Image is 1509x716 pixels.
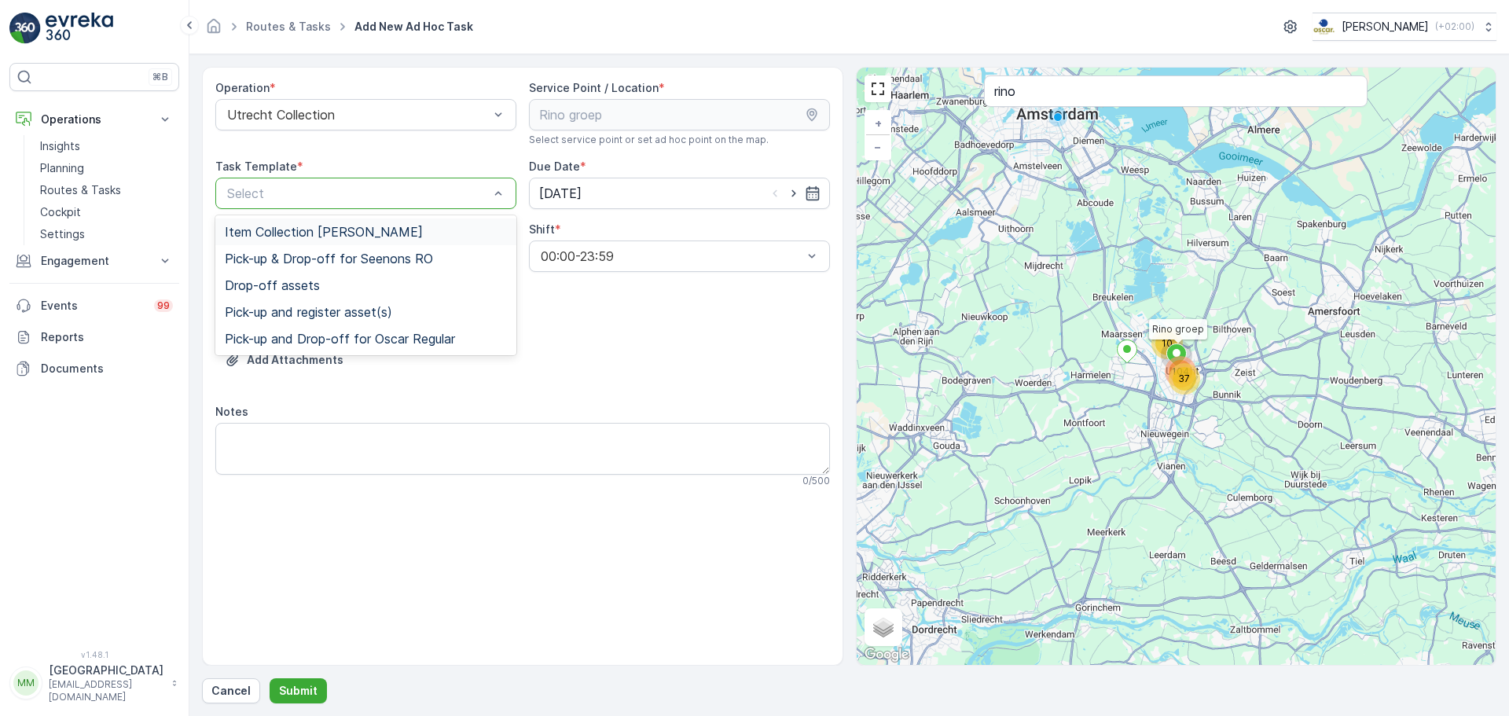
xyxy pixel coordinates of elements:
a: Layers [866,610,901,644]
p: [EMAIL_ADDRESS][DOMAIN_NAME] [49,678,163,703]
img: logo [9,13,41,44]
a: Documents [9,353,179,384]
span: Select service point or set ad hoc point on the map. [529,134,769,146]
a: Homepage [205,24,222,37]
a: Open this area in Google Maps (opens a new window) [861,644,912,665]
button: Upload File [215,347,353,373]
span: 104 [1172,365,1189,377]
img: basis-logo_rgb2x.png [1313,18,1335,35]
a: Insights [34,135,179,157]
label: Notes [215,405,248,418]
p: Engagement [41,253,148,269]
span: 37 [1178,373,1190,384]
p: ⌘B [152,71,168,83]
span: Add New Ad Hoc Task [351,19,476,35]
span: 10 [1162,337,1173,349]
button: Operations [9,104,179,135]
button: Cancel [202,678,260,703]
img: Google [861,644,912,665]
p: Submit [279,683,318,699]
div: MM [13,670,39,696]
p: ( +02:00 ) [1435,20,1474,33]
label: Shift [529,222,555,236]
span: Item Collection [PERSON_NAME] [225,225,423,239]
div: 37 [1169,363,1200,395]
a: Planning [34,157,179,179]
input: dd/mm/yyyy [529,178,830,209]
span: Pick-up and register asset(s) [225,305,392,319]
p: Select [227,184,489,203]
button: [PERSON_NAME](+02:00) [1313,13,1496,41]
label: Task Template [215,160,297,173]
span: − [874,140,882,153]
button: Engagement [9,245,179,277]
a: Settings [34,223,179,245]
span: Pick-up & Drop-off for Seenons RO [225,252,433,266]
p: Routes & Tasks [40,182,121,198]
a: Routes & Tasks [246,20,331,33]
label: Due Date [529,160,580,173]
p: Settings [40,226,85,242]
div: 10 [1151,328,1183,359]
a: Zoom Out [866,135,890,159]
p: Add Attachments [247,352,343,368]
span: Drop-off assets [225,278,320,292]
img: logo_light-DOdMpM7g.png [46,13,113,44]
button: Submit [270,678,327,703]
a: Cockpit [34,201,179,223]
p: [GEOGRAPHIC_DATA] [49,663,163,678]
p: [PERSON_NAME] [1342,19,1429,35]
label: Service Point / Location [529,81,659,94]
p: Planning [40,160,84,176]
a: Events99 [9,290,179,321]
p: Cancel [211,683,251,699]
a: View Fullscreen [866,77,890,101]
a: Reports [9,321,179,353]
p: Events [41,298,145,314]
div: 104 [1165,356,1196,387]
p: Insights [40,138,80,154]
input: Rino groep [529,99,830,130]
p: 99 [157,299,170,312]
p: Reports [41,329,173,345]
span: v 1.48.1 [9,650,179,659]
p: Operations [41,112,148,127]
p: 0 / 500 [802,475,830,487]
span: Pick-up and Drop-off for Oscar Regular [225,332,455,346]
p: Cockpit [40,204,81,220]
button: MM[GEOGRAPHIC_DATA][EMAIL_ADDRESS][DOMAIN_NAME] [9,663,179,703]
input: Search address or service points [984,75,1368,107]
p: Documents [41,361,173,376]
label: Operation [215,81,270,94]
span: + [875,116,882,130]
a: Zoom In [866,112,890,135]
a: Routes & Tasks [34,179,179,201]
